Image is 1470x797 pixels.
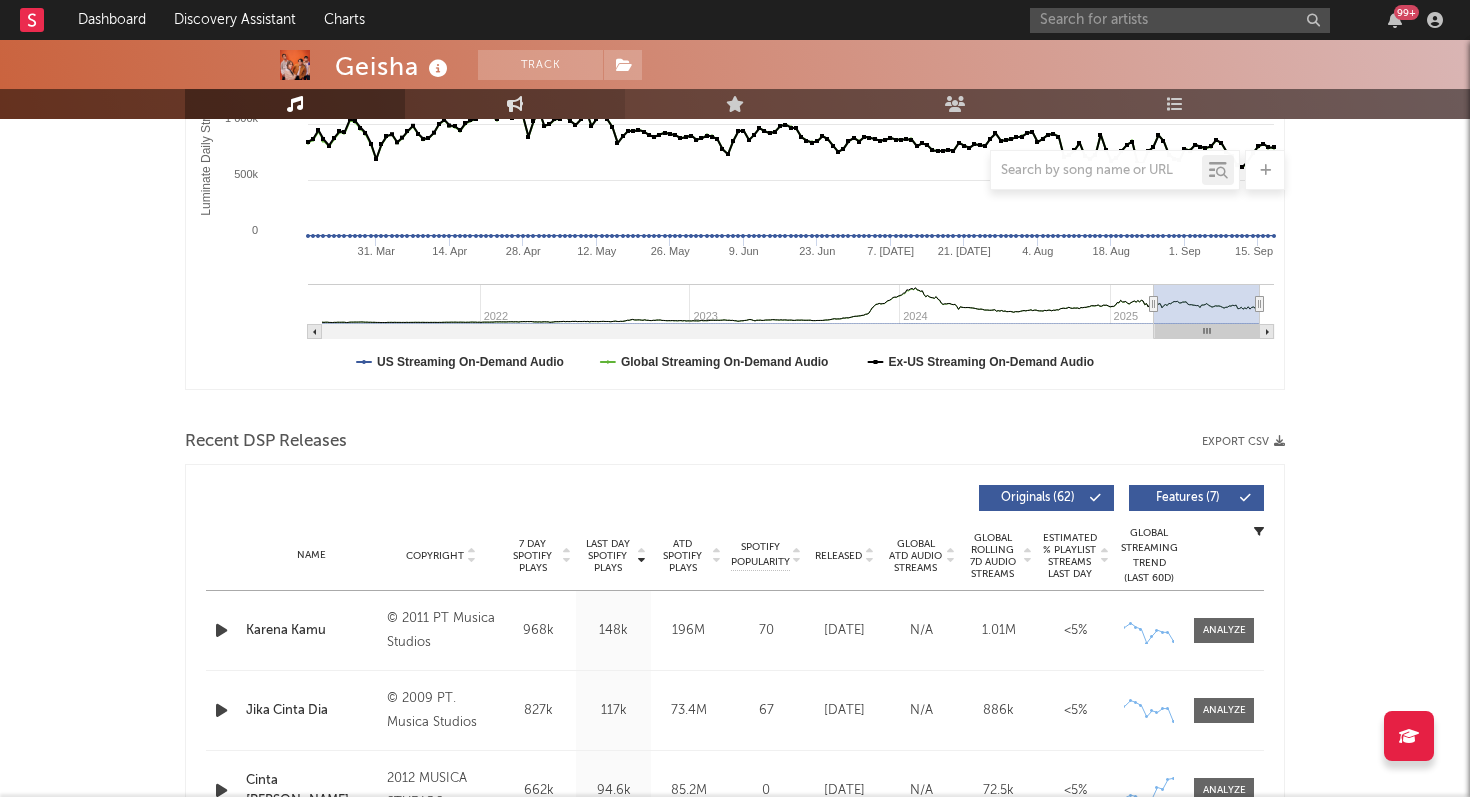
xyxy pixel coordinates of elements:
[811,701,878,721] div: [DATE]
[729,245,759,257] text: 9. Jun
[938,245,991,257] text: 21. [DATE]
[506,245,541,257] text: 28. Apr
[577,245,617,257] text: 12. May
[581,538,634,574] span: Last Day Spotify Plays
[731,701,801,721] div: 67
[992,492,1084,504] span: Originals ( 62 )
[888,621,955,641] div: N/A
[888,701,955,721] div: N/A
[478,50,603,80] button: Track
[965,621,1032,641] div: 1.01M
[246,621,377,641] a: Karena Kamu
[432,245,467,257] text: 14. Apr
[1202,436,1285,448] button: Export CSV
[1394,5,1419,20] div: 99 +
[406,550,464,562] span: Copyright
[506,701,571,721] div: 827k
[731,540,790,570] span: Spotify Popularity
[731,621,801,641] div: 70
[621,355,829,369] text: Global Streaming On-Demand Audio
[979,485,1114,511] button: Originals(62)
[1030,8,1330,33] input: Search for artists
[185,430,347,454] span: Recent DSP Releases
[656,538,709,574] span: ATD Spotify Plays
[888,538,943,574] span: Global ATD Audio Streams
[799,245,835,257] text: 23. Jun
[1169,245,1201,257] text: 1. Sep
[246,701,377,721] a: Jika Cinta Dia
[1042,532,1097,580] span: Estimated % Playlist Streams Last Day
[811,621,878,641] div: [DATE]
[246,548,377,563] div: Name
[1235,245,1273,257] text: 15. Sep
[377,355,564,369] text: US Streaming On-Demand Audio
[991,163,1202,179] input: Search by song name or URL
[199,88,213,215] text: Luminate Daily Streams
[1042,701,1109,721] div: <5%
[656,621,721,641] div: 196M
[1093,245,1130,257] text: 18. Aug
[387,607,496,655] div: © 2011 PT Musica Studios
[656,701,721,721] div: 73.4M
[252,224,258,236] text: 0
[815,550,862,562] span: Released
[889,355,1095,369] text: Ex-US Streaming On-Demand Audio
[867,245,914,257] text: 7. [DATE]
[506,621,571,641] div: 968k
[581,701,646,721] div: 117k
[581,621,646,641] div: 148k
[1022,245,1053,257] text: 4. Aug
[651,245,691,257] text: 26. May
[1042,621,1109,641] div: <5%
[1388,12,1402,28] button: 99+
[965,532,1020,580] span: Global Rolling 7D Audio Streams
[1119,526,1179,586] div: Global Streaming Trend (Last 60D)
[965,701,1032,721] div: 886k
[1142,492,1234,504] span: Features ( 7 )
[387,687,496,735] div: © 2009 PT. Musica Studios
[1129,485,1264,511] button: Features(7)
[506,538,559,574] span: 7 Day Spotify Plays
[335,50,453,83] div: Geisha
[358,245,396,257] text: 31. Mar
